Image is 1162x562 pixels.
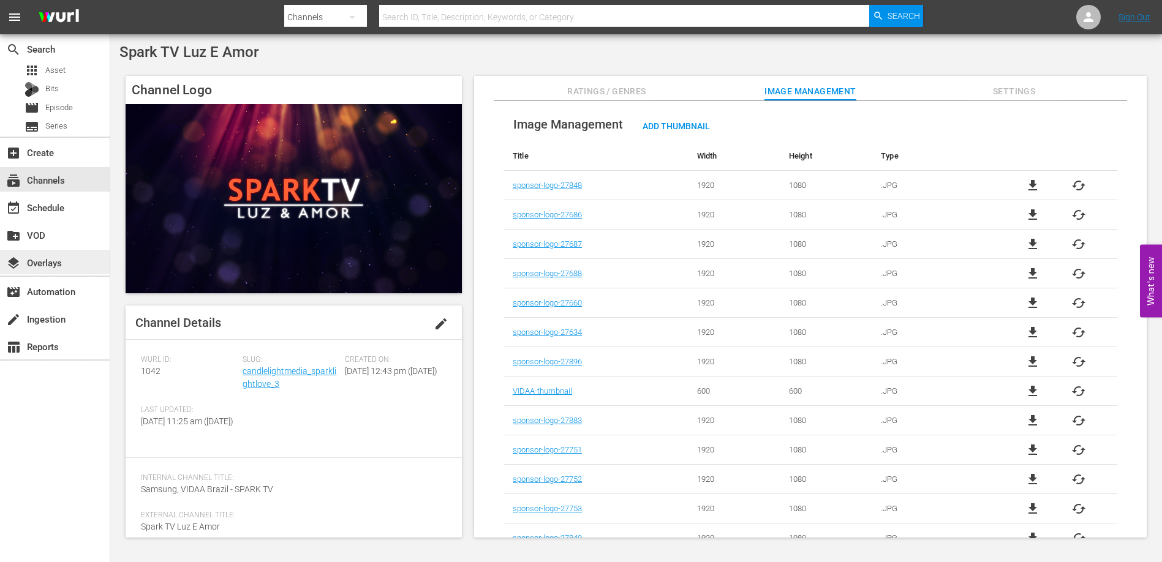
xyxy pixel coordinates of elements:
[243,355,338,365] span: Slug:
[135,315,221,330] span: Channel Details
[1071,501,1086,516] button: cached
[560,84,652,99] span: Ratings / Genres
[872,435,994,465] td: .JPG
[29,3,88,32] img: ans4CAIJ8jUAAAAAAAAAAAAAAAAAAAAAAAAgQb4GAAAAAAAAAAAAAAAAAAAAAAAAJMjXAAAAAAAAAAAAAAAAAAAAAAAAgAT5G...
[1071,296,1086,310] button: cached
[25,100,39,115] span: Episode
[1025,531,1040,545] a: file_download
[872,465,994,494] td: .JPG
[872,406,994,435] td: .JPG
[345,355,440,365] span: Created On:
[1025,266,1040,281] a: file_download
[513,298,582,307] a: sponsor-logo-27660
[780,435,872,465] td: 1080
[869,5,923,27] button: Search
[141,511,440,520] span: External Channel Title:
[141,416,233,426] span: [DATE] 11:25 am ([DATE])
[119,43,258,61] span: Spark TV Luz E Amor
[872,377,994,406] td: .JPG
[1071,443,1086,457] span: cached
[141,355,236,365] span: Wurl ID:
[1071,384,1086,399] button: cached
[1025,413,1040,428] a: file_download
[1071,531,1086,545] button: cached
[1025,237,1040,252] a: file_download
[141,405,236,415] span: Last Updated:
[513,416,582,425] a: sponsor-logo-27883
[1025,501,1040,516] span: file_download
[513,533,582,542] a: sponsor-logo-27849
[1119,12,1150,22] a: Sign Out
[688,288,780,318] td: 1920
[513,239,582,249] a: sponsor-logo-27687
[345,366,437,376] span: [DATE] 12:43 pm ([DATE])
[688,259,780,288] td: 1920
[513,328,582,337] a: sponsor-logo-27634
[6,256,21,271] span: Overlays
[243,366,336,389] a: candlelightmedia_sparklightlove_3
[1071,354,1086,369] button: cached
[141,484,273,494] span: Samsung, VIDAA Brazil - SPARK TV
[688,494,780,523] td: 1920
[688,465,780,494] td: 1920
[872,259,994,288] td: .JPG
[1071,266,1086,281] button: cached
[513,386,572,395] a: VIDAA-thumbnail
[1025,325,1040,340] a: file_download
[1025,354,1040,369] span: file_download
[633,114,720,137] button: Add Thumbnail
[780,347,872,377] td: 1080
[888,5,920,27] span: Search
[126,76,462,104] h4: Channel Logo
[6,201,21,215] span: Schedule
[513,269,582,278] a: sponsor-logo-27688
[25,63,39,78] span: Asset
[1025,208,1040,222] a: file_download
[6,340,21,354] span: Reports
[872,288,994,318] td: .JPG
[780,494,872,523] td: 1080
[872,523,994,553] td: .JPG
[872,171,994,200] td: .JPG
[780,377,872,406] td: 600
[688,435,780,465] td: 1920
[45,120,67,132] span: Series
[1071,325,1086,340] span: cached
[426,309,456,339] button: edit
[633,121,720,131] span: Add Thumbnail
[25,82,39,97] div: Bits
[872,318,994,347] td: .JPG
[141,522,220,531] span: Spark TV Luz E Amor
[872,494,994,523] td: .JPG
[126,104,462,293] img: Spark TV Luz E Amor
[513,445,582,454] a: sponsor-logo-27751
[6,146,21,160] span: Create
[504,141,688,171] th: Title
[1071,413,1086,428] span: cached
[513,504,582,513] a: sponsor-logo-27753
[688,406,780,435] td: 1920
[6,312,21,327] span: Ingestion
[1071,178,1086,193] span: cached
[1071,237,1086,252] button: cached
[1025,384,1040,399] a: file_download
[1071,208,1086,222] button: cached
[45,64,66,77] span: Asset
[513,181,582,190] a: sponsor-logo-27848
[872,200,994,230] td: .JPG
[688,141,780,171] th: Width
[688,230,780,259] td: 1920
[688,377,780,406] td: 600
